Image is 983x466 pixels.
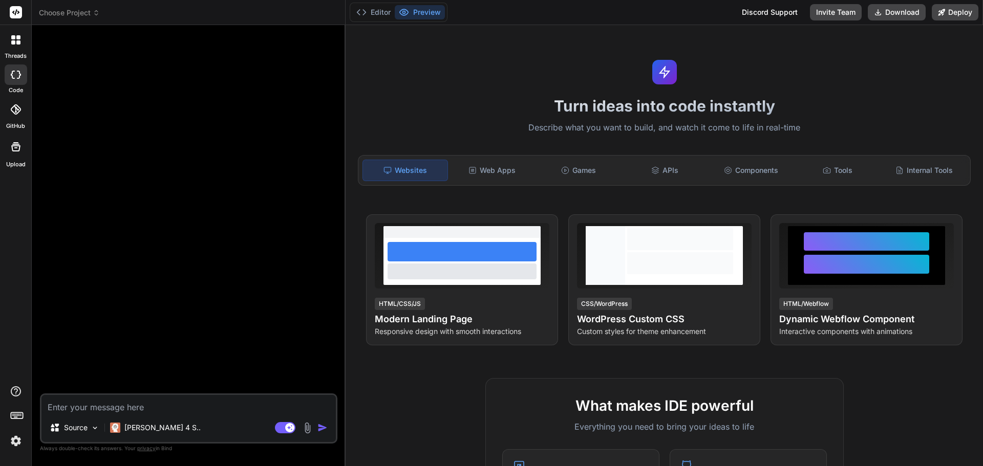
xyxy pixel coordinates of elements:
[882,160,966,181] div: Internal Tools
[64,423,88,433] p: Source
[577,312,752,326] h4: WordPress Custom CSS
[502,395,827,416] h2: What makes IDE powerful
[352,97,977,115] h1: Turn ideas into code instantly
[302,422,313,434] img: attachment
[362,160,448,181] div: Websites
[317,423,328,433] img: icon
[352,121,977,135] p: Describe what you want to build, and watch it come to life in real-time
[577,326,752,337] p: Custom styles for theme enhancement
[375,326,549,337] p: Responsive design with smooth interactions
[537,160,621,181] div: Games
[110,423,120,433] img: Claude 4 Sonnet
[779,326,954,337] p: Interactive components with animations
[40,443,337,453] p: Always double-check its answers. Your in Bind
[779,298,833,310] div: HTML/Webflow
[39,8,100,18] span: Choose Project
[395,5,445,19] button: Preview
[91,424,99,432] img: Pick Models
[375,312,549,326] h4: Modern Landing Page
[9,86,23,95] label: code
[5,52,27,60] label: threads
[7,432,25,450] img: settings
[502,420,827,433] p: Everything you need to bring your ideas to life
[932,4,978,20] button: Deploy
[124,423,201,433] p: [PERSON_NAME] 4 S..
[450,160,535,181] div: Web Apps
[623,160,707,181] div: APIs
[6,160,26,169] label: Upload
[709,160,794,181] div: Components
[137,445,156,451] span: privacy
[736,4,804,20] div: Discord Support
[868,4,926,20] button: Download
[577,298,632,310] div: CSS/WordPress
[810,4,862,20] button: Invite Team
[375,298,425,310] div: HTML/CSS/JS
[6,122,25,130] label: GitHub
[796,160,880,181] div: Tools
[352,5,395,19] button: Editor
[779,312,954,326] h4: Dynamic Webflow Component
